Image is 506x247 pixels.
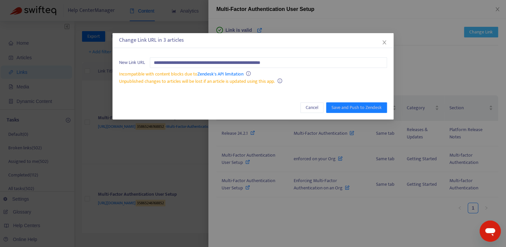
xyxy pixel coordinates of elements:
span: info-circle [246,71,251,76]
iframe: Button to launch messaging window [480,221,501,242]
button: Cancel [300,102,323,113]
span: New Link URL [119,59,145,66]
span: Incompatible with content blocks due to [119,70,243,78]
button: Save and Push to Zendesk [326,102,387,113]
a: Zendesk's API limitation [197,70,243,78]
span: info-circle [277,78,282,83]
span: Unpublished changes to articles will be lost if an article is updated using this app. [119,77,275,85]
span: close [382,40,387,45]
button: Close [381,39,388,46]
div: Change Link URL in 3 articles [119,36,387,44]
span: Cancel [306,104,318,111]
